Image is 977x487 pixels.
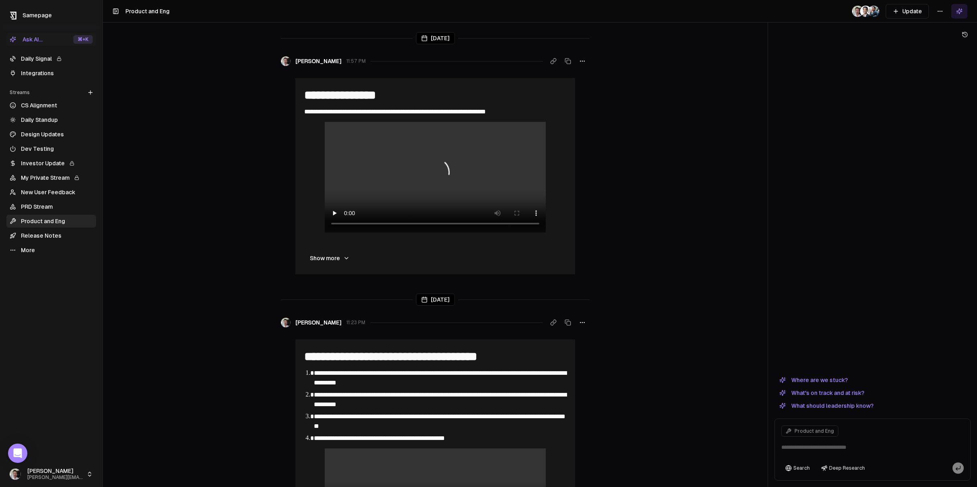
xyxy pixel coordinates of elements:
[281,56,291,66] img: _image
[6,200,96,213] a: PRD Stream
[852,6,863,17] img: _image
[6,99,96,112] a: CS Alignment
[295,319,342,327] span: [PERSON_NAME]
[886,4,929,18] button: Update
[10,469,21,480] img: _image
[6,67,96,80] a: Integrations
[6,113,96,126] a: Daily Standup
[8,444,27,463] div: Open Intercom Messenger
[295,57,342,65] span: [PERSON_NAME]
[6,33,96,46] button: Ask AI...⌘+K
[281,318,291,327] img: _image
[774,388,869,398] button: What's on track and at risk?
[23,12,52,18] span: Samepage
[795,428,834,434] span: Product and Eng
[416,32,455,44] div: [DATE]
[125,8,170,14] span: Product and Eng
[416,294,455,306] div: [DATE]
[6,86,96,99] div: Streams
[6,171,96,184] a: My Private Stream
[6,128,96,141] a: Design Updates
[817,462,869,474] button: Deep Research
[774,401,879,411] button: What should leadership know?
[6,52,96,65] a: Daily Signal
[303,250,356,266] button: Show more
[6,157,96,170] a: Investor Update
[6,215,96,228] a: Product and Eng
[774,375,853,385] button: Where are we stuck?
[6,244,96,257] a: More
[346,58,366,64] span: 11:57 PM
[6,142,96,155] a: Dev Testing
[6,186,96,199] a: New User Feedback
[346,319,365,326] span: 11:23 PM
[10,35,43,43] div: Ask AI...
[73,35,93,44] div: ⌘ +K
[781,462,814,474] button: Search
[6,464,96,484] button: [PERSON_NAME][PERSON_NAME][EMAIL_ADDRESS]
[27,475,83,481] span: [PERSON_NAME][EMAIL_ADDRESS]
[27,468,83,475] span: [PERSON_NAME]
[868,6,879,17] img: 1695405595226.jpeg
[860,6,871,17] img: _image
[6,229,96,242] a: Release Notes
